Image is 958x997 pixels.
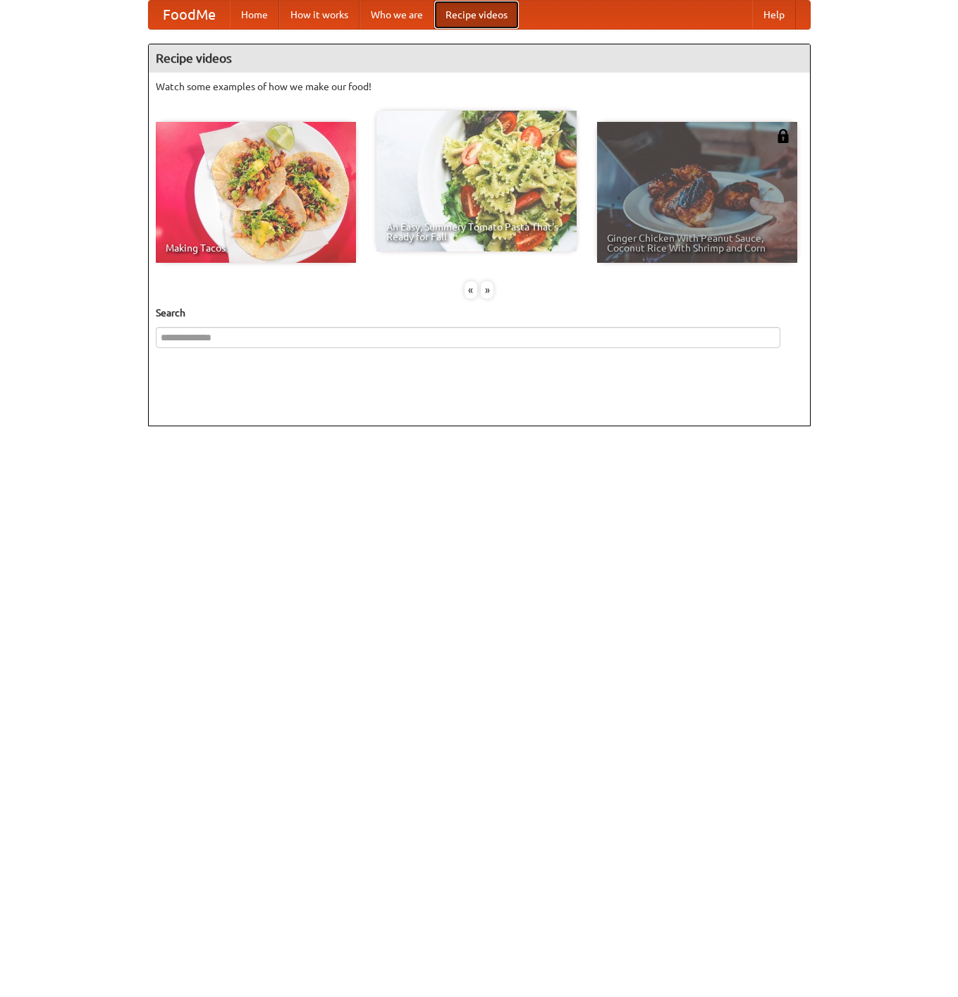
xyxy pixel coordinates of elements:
div: « [465,281,477,299]
a: Who we are [360,1,434,29]
span: An Easy, Summery Tomato Pasta That's Ready for Fall [386,222,567,242]
a: How it works [279,1,360,29]
div: » [481,281,493,299]
a: An Easy, Summery Tomato Pasta That's Ready for Fall [376,111,577,252]
h4: Recipe videos [149,44,810,73]
a: FoodMe [149,1,230,29]
a: Home [230,1,279,29]
a: Recipe videos [434,1,519,29]
img: 483408.png [776,129,790,143]
h5: Search [156,306,803,320]
a: Help [752,1,796,29]
span: Making Tacos [166,243,346,253]
a: Making Tacos [156,122,356,263]
p: Watch some examples of how we make our food! [156,80,803,94]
